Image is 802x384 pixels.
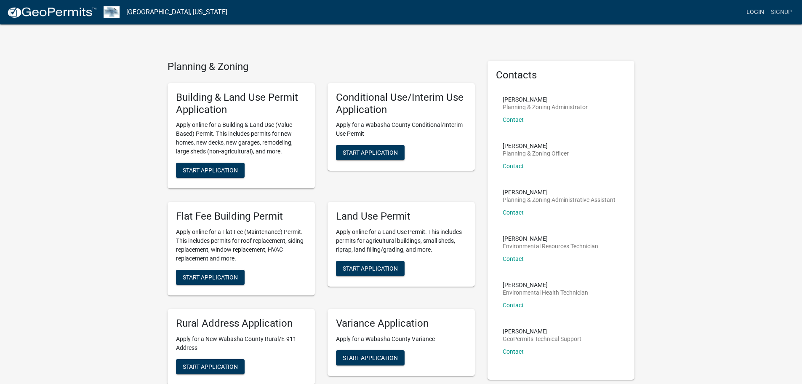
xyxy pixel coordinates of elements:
[503,328,581,334] p: [PERSON_NAME]
[503,197,615,203] p: Planning & Zoning Administrative Assistant
[503,255,524,262] a: Contact
[176,270,245,285] button: Start Application
[176,228,306,263] p: Apply online for a Flat Fee (Maintenance) Permit. This includes permits for roof replacement, sid...
[176,163,245,178] button: Start Application
[336,210,466,223] h5: Land Use Permit
[176,335,306,352] p: Apply for a New Wabasha County Rural/E-911 Address
[168,61,475,73] h4: Planning & Zoning
[336,121,466,138] p: Apply for a Wabasha County Conditional/Interim Use Permit
[343,354,398,361] span: Start Application
[503,236,598,242] p: [PERSON_NAME]
[336,145,405,160] button: Start Application
[503,163,524,169] a: Contact
[183,274,238,281] span: Start Application
[336,335,466,344] p: Apply for a Wabasha County Variance
[104,6,120,18] img: Wabasha County, Minnesota
[503,209,524,216] a: Contact
[126,5,227,19] a: [GEOGRAPHIC_DATA], [US_STATE]
[503,97,588,102] p: [PERSON_NAME]
[336,91,466,116] h5: Conditional Use/Interim Use Application
[503,243,598,249] p: Environmental Resources Technician
[767,4,795,20] a: Signup
[503,116,524,123] a: Contact
[503,189,615,195] p: [PERSON_NAME]
[336,228,466,254] p: Apply online for a Land Use Permit. This includes permits for agricultural buildings, small sheds...
[503,143,569,149] p: [PERSON_NAME]
[503,336,581,342] p: GeoPermits Technical Support
[503,302,524,309] a: Contact
[176,91,306,116] h5: Building & Land Use Permit Application
[503,282,588,288] p: [PERSON_NAME]
[503,104,588,110] p: Planning & Zoning Administrator
[176,121,306,156] p: Apply online for a Building & Land Use (Value-Based) Permit. This includes permits for new homes,...
[176,317,306,330] h5: Rural Address Application
[183,167,238,174] span: Start Application
[176,359,245,374] button: Start Application
[343,149,398,156] span: Start Application
[503,150,569,156] p: Planning & Zoning Officer
[183,363,238,370] span: Start Application
[503,348,524,355] a: Contact
[743,4,767,20] a: Login
[176,210,306,223] h5: Flat Fee Building Permit
[496,69,626,81] h5: Contacts
[503,290,588,295] p: Environmental Health Technician
[336,350,405,365] button: Start Application
[343,265,398,272] span: Start Application
[336,317,466,330] h5: Variance Application
[336,261,405,276] button: Start Application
